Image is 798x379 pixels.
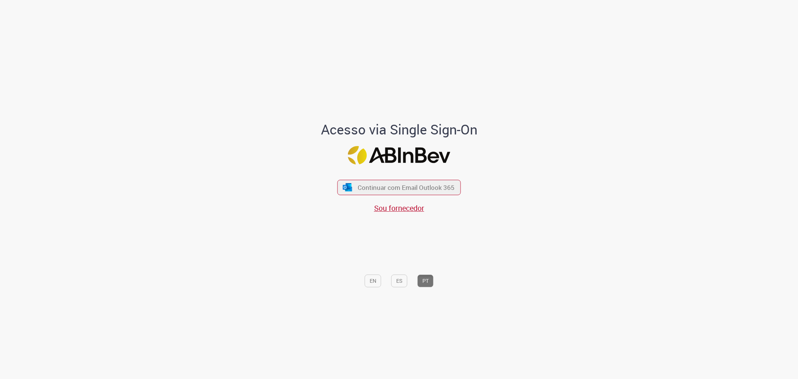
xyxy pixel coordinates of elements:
span: Continuar com Email Outlook 365 [358,183,455,192]
a: Sou fornecedor [374,203,424,213]
h1: Acesso via Single Sign-On [295,122,503,137]
button: EN [365,275,381,287]
button: PT [418,275,434,287]
img: ícone Azure/Microsoft 360 [342,183,352,191]
button: ES [391,275,407,287]
img: Logo ABInBev [348,146,450,164]
button: ícone Azure/Microsoft 360 Continuar com Email Outlook 365 [337,180,461,195]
